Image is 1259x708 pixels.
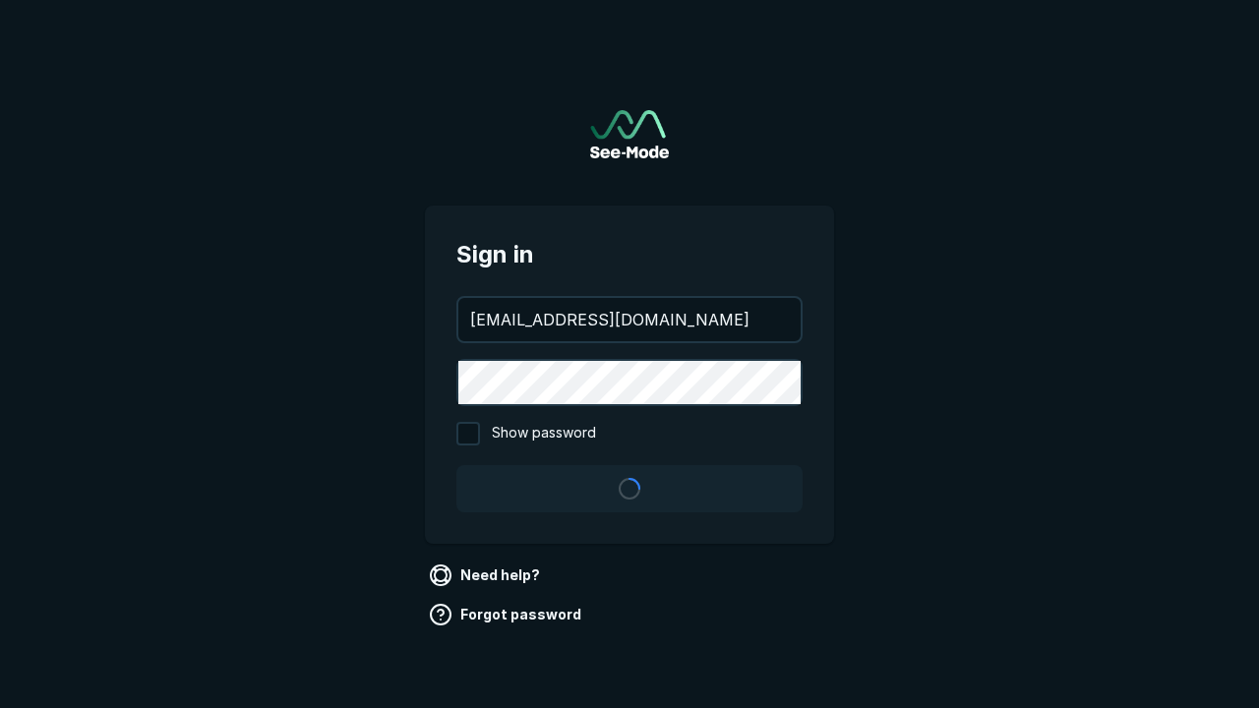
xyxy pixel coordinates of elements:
a: Go to sign in [590,110,669,158]
span: Show password [492,422,596,445]
a: Forgot password [425,599,589,630]
img: See-Mode Logo [590,110,669,158]
span: Sign in [456,237,803,272]
a: Need help? [425,560,548,591]
input: your@email.com [458,298,801,341]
